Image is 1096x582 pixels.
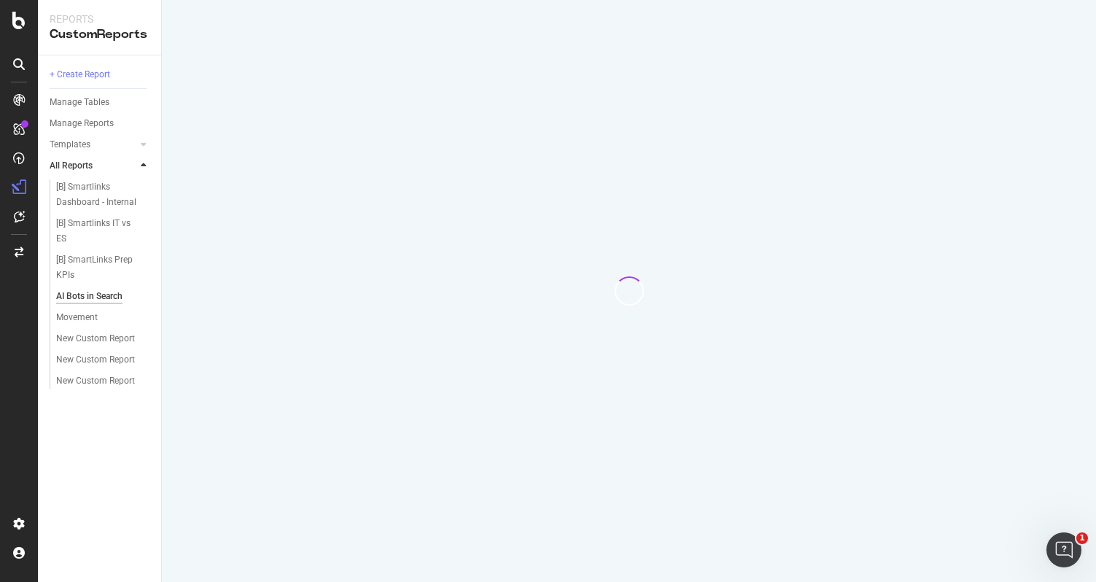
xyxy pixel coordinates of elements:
span: 1 [1076,532,1088,544]
a: Manage Reports [50,116,151,131]
div: [B] Smartlinks Dashboard - Internal [56,179,141,210]
div: [B] Smartlinks IT vs ES [56,216,137,247]
a: Templates [50,137,136,152]
div: CustomReports [50,26,149,43]
div: [B] SmartLinks Prep KPIs [56,252,139,283]
div: Manage Tables [50,95,109,110]
a: [B] Smartlinks IT vs ES [56,216,151,247]
a: New Custom Report [56,331,151,346]
a: Movement [56,310,151,325]
div: New Custom Report [56,352,135,368]
div: Templates [50,137,90,152]
a: New Custom Report [56,373,151,389]
div: Manage Reports [50,116,114,131]
a: Manage Tables [50,95,151,110]
a: + Create Report [50,67,151,82]
a: AI Bots in Search [56,289,151,304]
div: + Create Report [50,67,110,82]
a: New Custom Report [56,352,151,368]
a: [B] SmartLinks Prep KPIs [56,252,151,283]
a: All Reports [50,158,136,174]
div: AI Bots in Search [56,289,123,304]
div: New Custom Report [56,331,135,346]
div: New Custom Report [56,373,135,389]
a: [B] Smartlinks Dashboard - Internal [56,179,151,210]
div: Reports [50,12,149,26]
iframe: Intercom live chat [1046,532,1081,567]
div: All Reports [50,158,93,174]
div: Movement [56,310,98,325]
